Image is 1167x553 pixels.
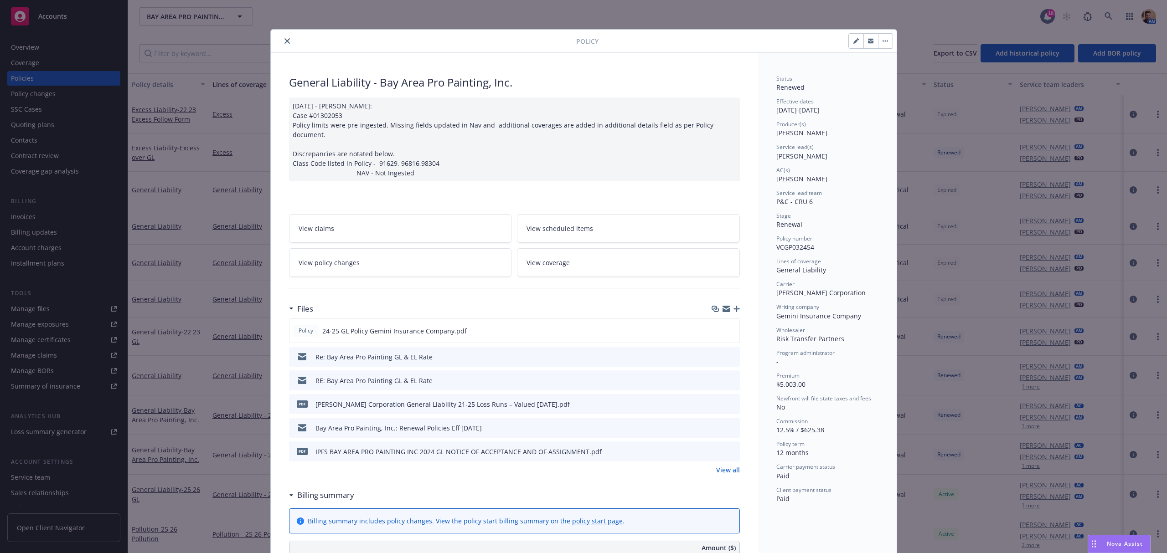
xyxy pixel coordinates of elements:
[776,471,790,480] span: Paid
[776,120,806,128] span: Producer(s)
[776,166,790,174] span: AC(s)
[776,280,795,288] span: Carrier
[322,326,467,336] span: 24-25 GL Policy Gemini Insurance Company.pdf
[776,349,835,357] span: Program administrator
[289,489,354,501] div: Billing summary
[776,312,861,320] span: Gemini Insurance Company
[297,448,308,455] span: pdf
[776,266,826,274] span: General Liability
[776,334,844,343] span: Risk Transfer Partners
[315,399,570,409] div: [PERSON_NAME] Corporation General Liability 21-25 Loss Runs – Valued [DATE].pdf
[1088,535,1100,553] div: Drag to move
[776,288,866,297] span: [PERSON_NAME] Corporation
[517,248,740,277] a: View coverage
[728,326,736,336] button: preview file
[776,303,819,311] span: Writing company
[315,376,433,385] div: RE: Bay Area Pro Painting GL & EL Rate
[776,425,824,434] span: 12.5% / $625.38
[776,189,822,197] span: Service lead team
[1107,540,1143,548] span: Nova Assist
[728,352,736,362] button: preview file
[776,128,827,137] span: [PERSON_NAME]
[315,447,602,456] div: IPFS BAY AREA PRO PAINTING INC 2024 GL NOTICE OF ACCEPTANCE AND OF ASSIGNMENT.pdf
[776,257,821,265] span: Lines of coverage
[776,97,878,115] div: [DATE] - [DATE]
[297,400,308,407] span: pdf
[713,376,721,385] button: download file
[289,97,740,181] div: [DATE] - [PERSON_NAME]: Case #01302053 Policy limits were pre-ingested. Missing fields updated in...
[776,243,814,251] span: VCGP032454
[702,543,736,553] span: Amount ($)
[713,447,721,456] button: download file
[297,303,313,315] h3: Files
[776,174,827,183] span: [PERSON_NAME]
[289,214,512,243] a: View claims
[289,303,313,315] div: Files
[776,463,835,471] span: Carrier payment status
[776,417,808,425] span: Commission
[776,152,827,160] span: [PERSON_NAME]
[527,258,570,267] span: View coverage
[776,212,791,220] span: Stage
[728,376,736,385] button: preview file
[576,36,599,46] span: Policy
[776,380,806,389] span: $5,003.00
[776,75,792,82] span: Status
[716,465,740,475] a: View all
[728,399,736,409] button: preview file
[527,224,593,233] span: View scheduled items
[713,352,721,362] button: download file
[776,403,785,411] span: No
[297,489,354,501] h3: Billing summary
[728,447,736,456] button: preview file
[728,423,736,433] button: preview file
[289,248,512,277] a: View policy changes
[713,326,720,336] button: download file
[776,326,805,334] span: Wholesaler
[299,258,360,267] span: View policy changes
[776,448,809,457] span: 12 months
[776,143,814,151] span: Service lead(s)
[776,357,779,366] span: -
[776,440,805,448] span: Policy term
[776,394,871,402] span: Newfront will file state taxes and fees
[289,75,740,90] div: General Liability - Bay Area Pro Painting, Inc.
[776,197,813,206] span: P&C - CRU 6
[572,517,623,525] a: policy start page
[776,372,800,379] span: Premium
[776,486,831,494] span: Client payment status
[776,97,814,105] span: Effective dates
[308,516,625,526] div: Billing summary includes policy changes. View the policy start billing summary on the .
[282,36,293,46] button: close
[297,327,315,335] span: Policy
[315,423,482,433] div: Bay Area Pro Painting, Inc.: Renewal Policies Eff [DATE]
[713,423,721,433] button: download file
[299,224,334,233] span: View claims
[1088,535,1151,553] button: Nova Assist
[776,220,802,229] span: Renewal
[713,399,721,409] button: download file
[776,83,805,92] span: Renewed
[776,235,812,242] span: Policy number
[517,214,740,243] a: View scheduled items
[776,494,790,503] span: Paid
[315,352,433,362] div: Re: Bay Area Pro Painting GL & EL Rate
